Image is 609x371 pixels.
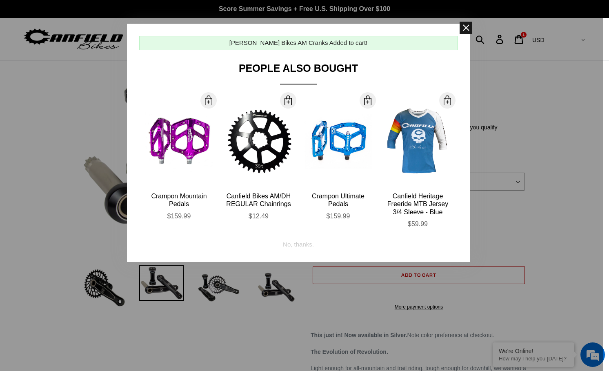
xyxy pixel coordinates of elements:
div: Navigation go back [9,45,21,57]
span: $159.99 [327,213,350,220]
div: Crampon Mountain Pedals [145,192,213,208]
div: Canfield Bikes AM/DH REGULAR Chainrings [225,192,292,208]
span: $12.49 [249,213,269,220]
textarea: Type your message and hit 'Enter' [4,223,156,251]
img: Canfield-Crampon-Ultimate-Blue_large.jpg [304,108,372,175]
span: $59.99 [408,220,428,227]
img: Canfield-Crampon-Mountain-Purple-Shopify_large.jpg [145,108,213,175]
div: [PERSON_NAME] Bikes AM Cranks Added to cart! [229,38,367,48]
span: $159.99 [167,213,191,220]
img: 38T_Ring_Back_large.png [225,108,292,175]
div: People Also Bought [139,62,458,84]
div: No, thanks. [283,234,314,249]
img: Canfield-Hertiage-Jersey-Blue-Front_large.jpg [384,108,451,175]
img: d_696896380_company_1647369064580_696896380 [26,41,47,61]
span: We're online! [47,103,113,185]
div: Canfield Heritage Freeride MTB Jersey 3/4 Sleeve - Blue [384,192,451,216]
div: Minimize live chat window [134,4,153,24]
div: Chat with us now [55,46,149,56]
div: Crampon Ultimate Pedals [304,192,372,208]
